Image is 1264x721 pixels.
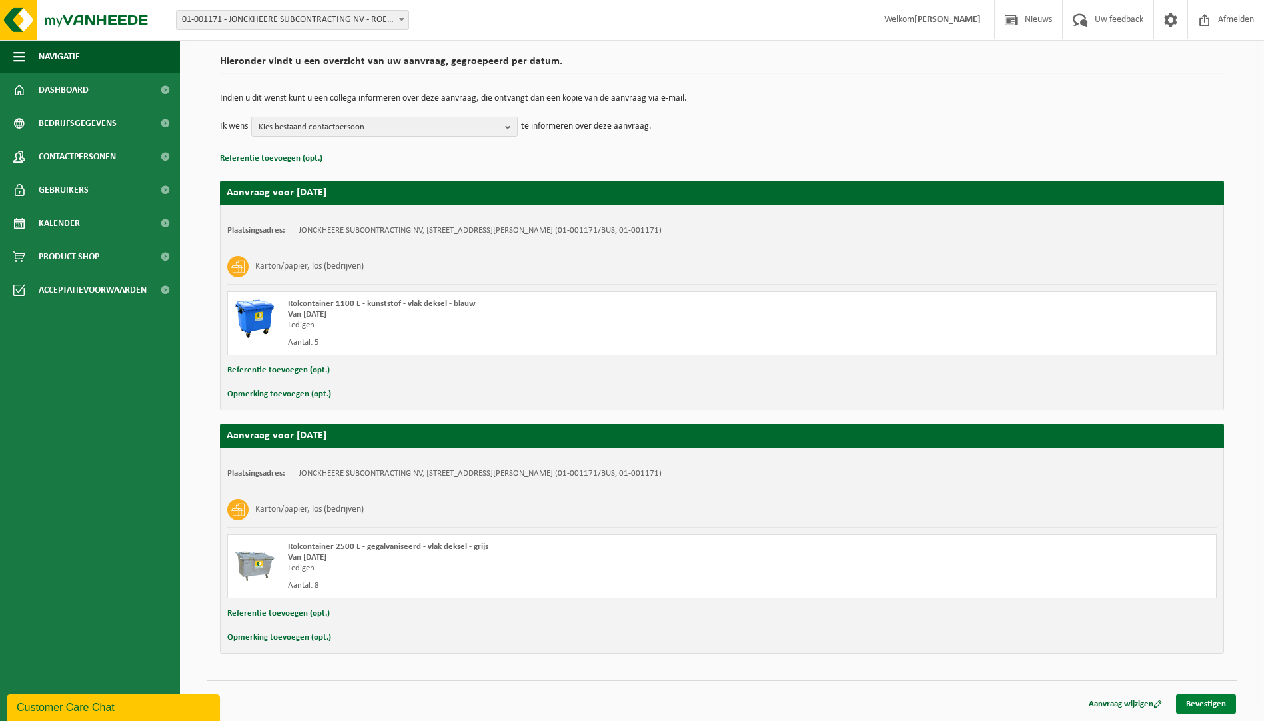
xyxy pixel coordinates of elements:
[220,56,1224,74] h2: Hieronder vindt u een overzicht van uw aanvraag, gegroepeerd per datum.
[227,187,326,198] strong: Aanvraag voor [DATE]
[220,150,322,167] button: Referentie toevoegen (opt.)
[288,310,326,319] strong: Van [DATE]
[227,605,330,622] button: Referentie toevoegen (opt.)
[255,256,364,277] h3: Karton/papier, los (bedrijven)
[39,140,116,173] span: Contactpersonen
[288,542,488,551] span: Rolcontainer 2500 L - gegalvaniseerd - vlak deksel - grijs
[288,320,776,331] div: Ledigen
[227,362,330,379] button: Referentie toevoegen (opt.)
[39,273,147,307] span: Acceptatievoorwaarden
[521,117,652,137] p: te informeren over deze aanvraag.
[288,337,776,348] div: Aantal: 5
[235,299,275,339] img: WB-1100-HPE-BE-01.png
[299,468,662,479] td: JONCKHEERE SUBCONTRACTING NV, [STREET_ADDRESS][PERSON_NAME] (01-001171/BUS, 01-001171)
[177,11,408,29] span: 01-001171 - JONCKHEERE SUBCONTRACTING NV - ROESELARE
[220,117,248,137] p: Ik wens
[259,117,500,137] span: Kies bestaand contactpersoon
[1079,694,1172,714] a: Aanvraag wijzigen
[39,173,89,207] span: Gebruikers
[288,563,776,574] div: Ledigen
[227,226,285,235] strong: Plaatsingsadres:
[227,629,331,646] button: Opmerking toevoegen (opt.)
[288,553,326,562] strong: Van [DATE]
[39,207,80,240] span: Kalender
[39,107,117,140] span: Bedrijfsgegevens
[227,386,331,403] button: Opmerking toevoegen (opt.)
[1176,694,1236,714] a: Bevestigen
[288,299,476,308] span: Rolcontainer 1100 L - kunststof - vlak deksel - blauw
[39,73,89,107] span: Dashboard
[220,94,1224,103] p: Indien u dit wenst kunt u een collega informeren over deze aanvraag, die ontvangt dan een kopie v...
[914,15,981,25] strong: [PERSON_NAME]
[227,430,326,441] strong: Aanvraag voor [DATE]
[176,10,409,30] span: 01-001171 - JONCKHEERE SUBCONTRACTING NV - ROESELARE
[39,240,99,273] span: Product Shop
[7,692,223,721] iframe: chat widget
[299,225,662,236] td: JONCKHEERE SUBCONTRACTING NV, [STREET_ADDRESS][PERSON_NAME] (01-001171/BUS, 01-001171)
[227,469,285,478] strong: Plaatsingsadres:
[235,542,275,582] img: WB-2500-GAL-GY-01.png
[255,499,364,520] h3: Karton/papier, los (bedrijven)
[288,580,776,591] div: Aantal: 8
[251,117,518,137] button: Kies bestaand contactpersoon
[39,40,80,73] span: Navigatie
